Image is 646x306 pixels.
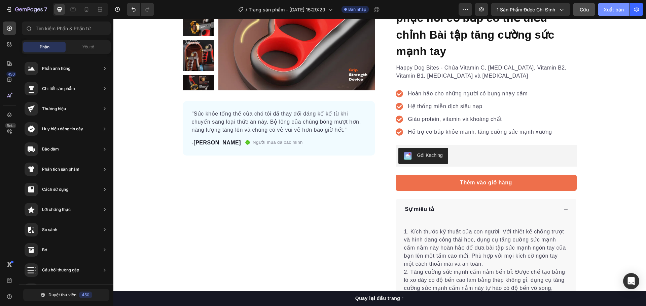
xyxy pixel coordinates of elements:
font: Hoàn hảo cho những người có bụng nhạy cảm [295,72,415,78]
font: Bảo đảm [42,146,59,151]
font: Gói Kaching [304,134,329,139]
button: 7 [3,3,50,16]
img: KachingBundles.png [290,133,298,141]
button: Duyệt thư viện450 [23,289,109,301]
font: Quay lại đầu trang ↑ [242,277,291,282]
font: 1. Kích thước kỹ thuật của con người: Với thiết kế chống trượt và hình dạng công thái học, dụng c... [291,210,453,248]
font: Chi tiết sản phẩm [42,86,75,91]
font: Hỗ trợ cơ bắp khỏe mạnh, tăng cường sức mạnh xương [295,110,439,116]
font: Huy hiệu đáng tin cậy [42,126,83,131]
font: Xuất bản [604,7,624,12]
font: Bó [42,247,47,252]
font: 450 [8,72,15,77]
font: Thêm vào giỏ hàng [347,161,399,167]
font: Duyệt thư viện [48,292,76,297]
font: Lời chứng thực [42,207,71,212]
font: Phần anh hùng [42,66,70,71]
font: 1 sản phẩm được chỉ định [497,7,555,12]
button: Gói Kaching [285,129,335,145]
button: Xuất bản [598,3,630,16]
font: Yếu tố [82,44,94,49]
font: Cách sử dụng [42,187,68,192]
font: Phân tích sản phẩm [42,167,79,172]
font: So sánh [42,227,57,232]
font: Beta [7,123,14,128]
font: Sự miêu tả [292,187,321,193]
font: Thương hiệu [42,106,66,111]
font: Bản nháp [348,7,366,12]
iframe: Khu vực thiết kế [113,19,646,306]
div: Hoàn tác/Làm lại [127,3,154,16]
font: 450 [82,292,89,297]
div: Mở Intercom Messenger [623,273,639,289]
font: Cứu [580,7,589,12]
font: Happy Dog Bites - Chứa Vitamin C, [MEDICAL_DATA], Vitamin B2, Vitamin B1, [MEDICAL_DATA] và [MEDI... [283,46,453,60]
font: Trang sản phẩm - [DATE] 15:29:29 [249,7,325,12]
font: Người mua đã xác minh [139,121,189,126]
input: Tìm kiếm Phần & Phần tử [22,21,111,35]
button: Cứu [573,3,595,16]
button: Thêm vào giỏ hàng [282,156,463,172]
font: Hệ thống miễn dịch siêu nạp [295,85,369,90]
font: Giàu protein, vitamin và khoáng chất [295,97,389,103]
font: Phần [40,44,49,49]
font: 7 [44,6,47,13]
font: Câu hỏi thường gặp [42,267,79,272]
font: / [246,7,247,12]
font: 2. Tăng cường sức mạnh cầm nắm bền bỉ: Được chế tạo bằng lò xo dày có độ bền cao làm bằng thép kh... [291,250,452,280]
button: 1 sản phẩm được chỉ định [491,3,570,16]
